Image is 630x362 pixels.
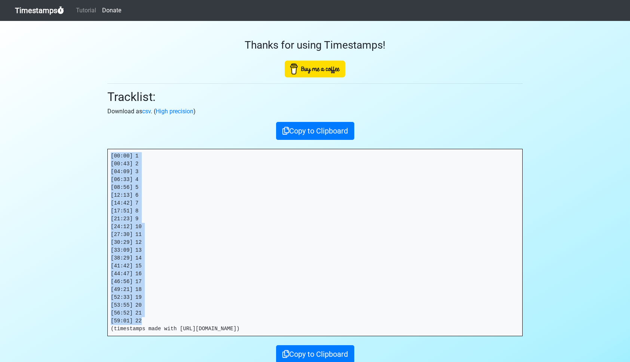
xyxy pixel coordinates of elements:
[15,3,64,18] a: Timestamps
[107,39,523,52] h3: Thanks for using Timestamps!
[107,90,523,104] h2: Tracklist:
[142,108,151,115] a: csv
[99,3,124,18] a: Donate
[108,149,522,336] pre: [00:00] 1 [00:43] 2 [04:09] 3 [06:33] 4 [08:56] 5 [12:13] 6 [14:42] 7 [17:51] 8 [21:23] 9 [24:12]...
[73,3,99,18] a: Tutorial
[107,107,523,116] p: Download as . ( )
[156,108,193,115] a: High precision
[276,122,354,140] button: Copy to Clipboard
[285,61,345,77] img: Buy Me A Coffee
